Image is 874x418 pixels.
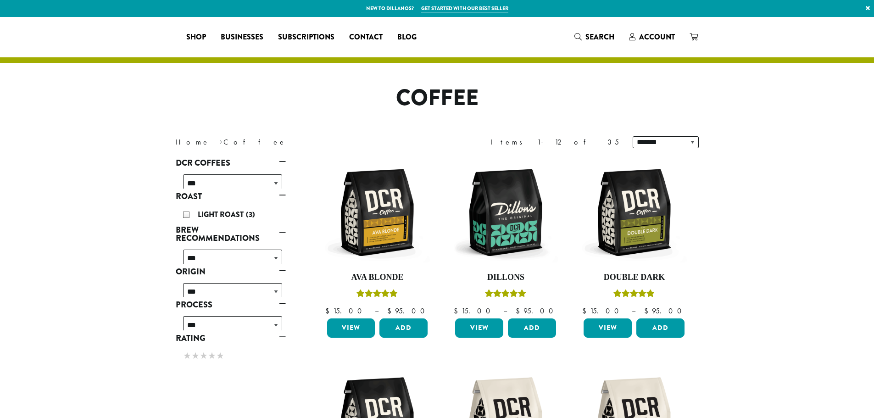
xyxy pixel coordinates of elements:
[176,137,210,147] a: Home
[387,306,395,316] span: $
[349,32,383,43] span: Contact
[176,137,423,148] nav: Breadcrumb
[200,349,208,362] span: ★
[176,246,286,264] div: Brew Recommendations
[581,160,687,315] a: Double DarkRated 4.50 out of 5
[485,288,526,302] div: Rated 5.00 out of 5
[176,264,286,279] a: Origin
[176,330,286,346] a: Rating
[216,349,224,362] span: ★
[219,134,223,148] span: ›
[584,318,632,338] a: View
[375,306,379,316] span: –
[453,273,558,283] h4: Dillons
[208,349,216,362] span: ★
[176,204,286,222] div: Roast
[490,137,619,148] div: Items 1-12 of 35
[613,288,655,302] div: Rated 4.50 out of 5
[325,306,333,316] span: $
[636,318,685,338] button: Add
[198,209,246,220] span: Light Roast
[176,279,286,297] div: Origin
[508,318,556,338] button: Add
[325,306,366,316] bdi: 15.00
[221,32,263,43] span: Businesses
[179,30,213,45] a: Shop
[516,306,557,316] bdi: 95.00
[503,306,507,316] span: –
[176,222,286,246] a: Brew Recommendations
[324,160,430,265] img: DCR-12oz-Ava-Blonde-Stock-scaled.png
[581,273,687,283] h4: Double Dark
[183,349,191,362] span: ★
[325,273,430,283] h4: Ava Blonde
[644,306,652,316] span: $
[421,5,508,12] a: Get started with our best seller
[327,318,375,338] a: View
[387,306,429,316] bdi: 95.00
[176,312,286,330] div: Process
[582,306,623,316] bdi: 15.00
[639,32,675,42] span: Account
[325,160,430,315] a: Ava BlondeRated 5.00 out of 5
[176,155,286,171] a: DCR Coffees
[632,306,635,316] span: –
[581,160,687,265] img: DCR-12oz-Double-Dark-Stock-scaled.png
[455,318,503,338] a: View
[169,85,706,111] h1: Coffee
[582,306,590,316] span: $
[516,306,523,316] span: $
[176,346,286,364] div: Rating
[567,29,622,45] a: Search
[176,171,286,189] div: DCR Coffees
[585,32,614,42] span: Search
[397,32,417,43] span: Blog
[379,318,428,338] button: Add
[246,209,255,220] span: (3)
[453,160,558,265] img: DCR-12oz-Dillons-Stock-scaled.png
[186,32,206,43] span: Shop
[176,297,286,312] a: Process
[454,306,495,316] bdi: 15.00
[644,306,686,316] bdi: 95.00
[278,32,334,43] span: Subscriptions
[356,288,398,302] div: Rated 5.00 out of 5
[191,349,200,362] span: ★
[453,160,558,315] a: DillonsRated 5.00 out of 5
[176,189,286,204] a: Roast
[454,306,462,316] span: $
